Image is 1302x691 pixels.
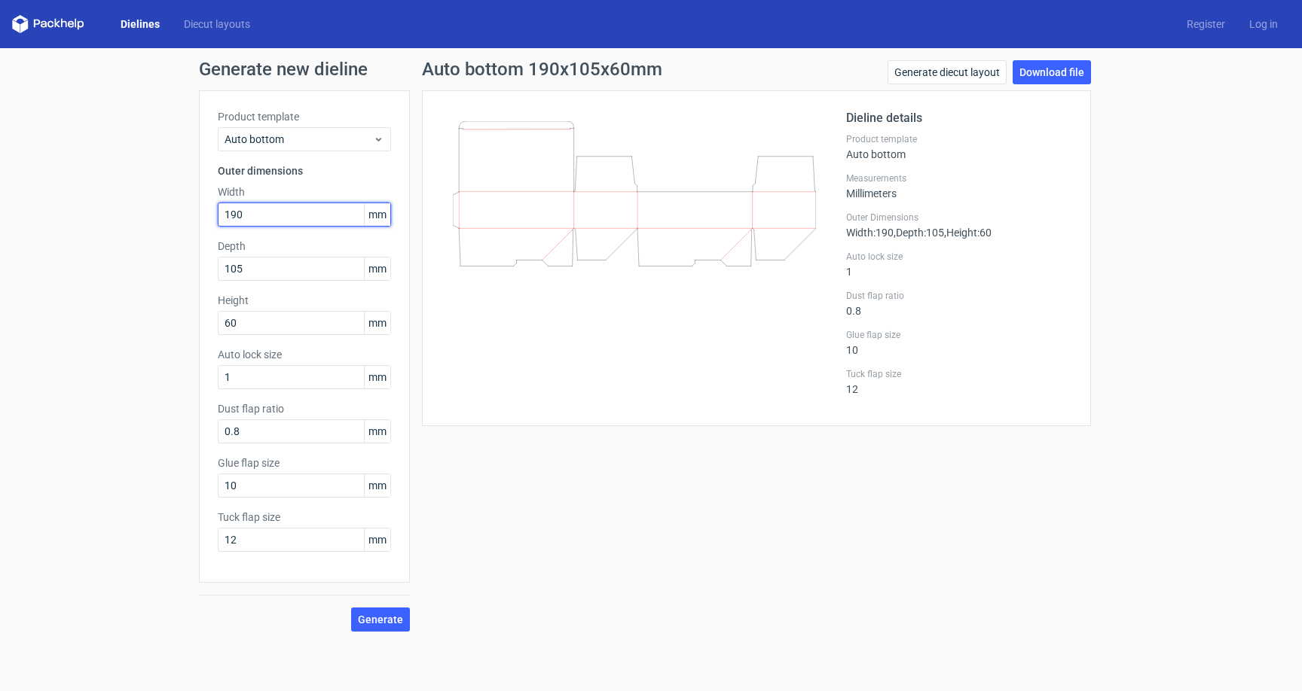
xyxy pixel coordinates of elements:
a: Dielines [108,17,172,32]
div: Auto bottom [846,133,1072,160]
span: mm [364,312,390,334]
span: , Height : 60 [944,227,992,239]
label: Glue flap size [846,329,1072,341]
h1: Auto bottom 190x105x60mm [422,60,662,78]
a: Diecut layouts [172,17,262,32]
label: Width [218,184,391,199]
label: Tuck flap size [846,368,1072,380]
div: 10 [846,329,1072,356]
label: Dust flap ratio [218,401,391,416]
span: Width : 190 [846,227,894,239]
span: , Depth : 105 [894,227,944,239]
button: Generate [351,607,410,632]
label: Product template [218,109,391,124]
a: Download file [1013,60,1091,84]
label: Auto lock size [846,251,1072,263]
div: 12 [846,368,1072,395]
a: Log in [1237,17,1290,32]
span: mm [364,420,390,443]
a: Generate diecut layout [888,60,1007,84]
label: Height [218,293,391,308]
label: Tuck flap size [218,510,391,525]
span: mm [364,366,390,388]
label: Product template [846,133,1072,145]
label: Glue flap size [218,455,391,470]
span: mm [364,474,390,497]
span: Generate [358,614,403,625]
span: mm [364,528,390,551]
h3: Outer dimensions [218,163,391,178]
a: Register [1175,17,1237,32]
div: Millimeters [846,172,1072,199]
div: 1 [846,251,1072,278]
label: Measurements [846,172,1072,184]
h1: Generate new dieline [199,60,1103,78]
label: Auto lock size [218,347,391,362]
span: mm [364,257,390,280]
label: Outer Dimensions [846,212,1072,224]
label: Dust flap ratio [846,290,1072,302]
label: Depth [218,239,391,254]
span: Auto bottom [225,132,373,147]
span: mm [364,203,390,226]
h2: Dieline details [846,109,1072,127]
div: 0.8 [846,290,1072,317]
